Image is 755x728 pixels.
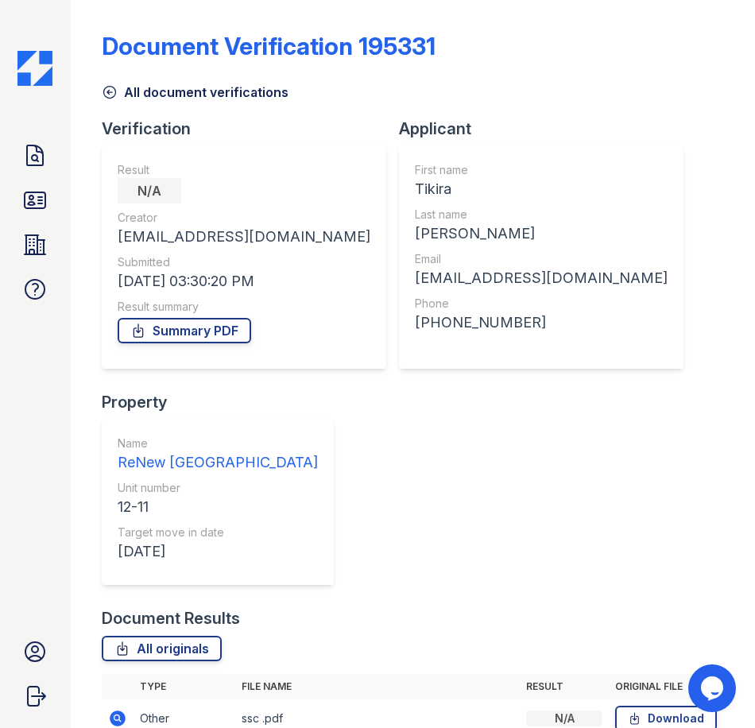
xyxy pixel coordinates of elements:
[399,118,696,140] div: Applicant
[102,636,222,661] a: All originals
[609,674,723,699] th: Original file
[102,391,347,413] div: Property
[118,480,318,496] div: Unit number
[118,540,318,563] div: [DATE]
[688,664,739,712] iframe: chat widget
[118,270,370,292] div: [DATE] 03:30:20 PM
[118,162,370,178] div: Result
[415,251,668,267] div: Email
[17,51,52,86] img: CE_Icon_Blue-c292c112584629df590d857e76928e9f676e5b41ef8f769ba2f05ee15b207248.png
[134,674,235,699] th: Type
[118,436,318,451] div: Name
[118,210,370,226] div: Creator
[415,178,668,200] div: Tikira
[118,525,318,540] div: Target move in date
[102,83,288,102] a: All document verifications
[118,436,318,474] a: Name ReNew [GEOGRAPHIC_DATA]
[118,318,251,343] a: Summary PDF
[235,674,520,699] th: File name
[415,267,668,289] div: [EMAIL_ADDRESS][DOMAIN_NAME]
[118,496,318,518] div: 12-11
[526,711,602,726] div: N/A
[102,607,240,629] div: Document Results
[102,32,436,60] div: Document Verification 195331
[118,178,181,203] div: N/A
[102,118,399,140] div: Verification
[118,226,370,248] div: [EMAIL_ADDRESS][DOMAIN_NAME]
[415,207,668,223] div: Last name
[415,223,668,245] div: [PERSON_NAME]
[415,296,668,312] div: Phone
[520,674,609,699] th: Result
[415,312,668,334] div: [PHONE_NUMBER]
[118,299,370,315] div: Result summary
[118,451,318,474] div: ReNew [GEOGRAPHIC_DATA]
[415,162,668,178] div: First name
[118,254,370,270] div: Submitted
